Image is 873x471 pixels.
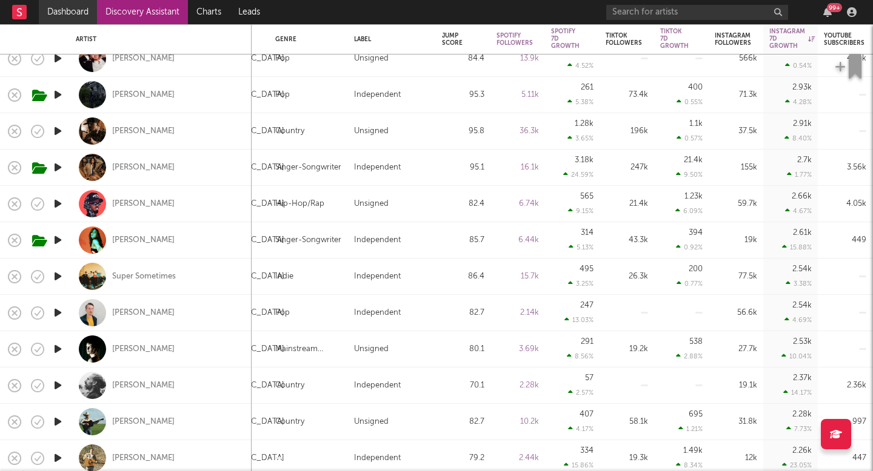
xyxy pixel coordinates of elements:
[567,62,594,70] div: 4.52 %
[354,160,401,175] div: Independent
[442,306,484,320] div: 82.7
[606,160,648,175] div: 247k
[715,342,757,357] div: 27.7k
[442,51,484,66] div: 84.4
[793,338,812,346] div: 2.53k
[793,120,812,128] div: 2.91k
[497,51,539,66] div: 13.9k
[769,28,815,50] div: Instagram 7D Growth
[275,415,304,429] div: Country
[715,197,757,211] div: 59.7k
[606,233,648,248] div: 43.3k
[497,378,539,393] div: 2.28k
[785,98,812,106] div: 4.28 %
[275,306,290,320] div: Pop
[275,124,304,139] div: Country
[551,28,580,50] div: Spotify 7D Growth
[793,374,812,382] div: 2.37k
[678,425,703,433] div: 1.21 %
[580,265,594,273] div: 495
[275,197,324,211] div: Hip-Hop/Rap
[354,269,401,284] div: Independent
[354,36,424,43] div: Label
[354,415,389,429] div: Unsigned
[568,207,594,215] div: 9.15 %
[824,160,866,175] div: 3.56k
[797,156,812,164] div: 2.7k
[660,28,689,50] div: Tiktok 7D Growth
[112,235,175,246] a: [PERSON_NAME]
[497,269,539,284] div: 15.7k
[569,243,594,251] div: 5.13 %
[354,233,401,248] div: Independent
[76,36,239,43] div: Artist
[497,342,539,357] div: 3.69k
[112,271,176,282] a: Super Sometimes
[606,5,788,20] input: Search for artists
[824,233,866,248] div: 449
[497,306,539,320] div: 2.14k
[112,126,175,137] a: [PERSON_NAME]
[112,90,175,100] div: [PERSON_NAME]
[606,88,648,102] div: 73.4k
[112,162,175,173] a: [PERSON_NAME]
[580,410,594,418] div: 407
[354,342,389,357] div: Unsigned
[112,308,175,318] a: [PERSON_NAME]
[112,199,175,209] a: [PERSON_NAME]
[824,32,865,47] div: YouTube Subscribers
[677,280,703,288] div: 0.77 %
[442,451,484,466] div: 79.2
[442,415,484,429] div: 82.7
[715,233,757,248] div: 19k
[354,88,401,102] div: Independent
[581,229,594,237] div: 314
[684,156,703,164] div: 21.4k
[497,32,533,47] div: Spotify Followers
[568,389,594,397] div: 2.57 %
[112,380,175,391] a: [PERSON_NAME]
[684,193,703,200] div: 1.23k
[784,316,812,324] div: 4.69 %
[715,88,757,102] div: 71.3k
[677,134,703,142] div: 0.57 %
[442,233,484,248] div: 85.7
[792,410,812,418] div: 2.28k
[575,156,594,164] div: 3.18k
[715,124,757,139] div: 37.5k
[676,461,703,469] div: 8.34 %
[497,197,539,211] div: 6.74k
[442,124,484,139] div: 95.8
[354,306,401,320] div: Independent
[581,338,594,346] div: 291
[606,415,648,429] div: 58.1k
[677,98,703,106] div: 0.55 %
[715,451,757,466] div: 12k
[676,243,703,251] div: 0.92 %
[715,378,757,393] div: 19.1k
[354,197,389,211] div: Unsigned
[689,338,703,346] div: 538
[564,316,594,324] div: 13.03 %
[497,233,539,248] div: 6.44k
[688,84,703,91] div: 400
[354,378,401,393] div: Independent
[497,451,539,466] div: 2.44k
[689,410,703,418] div: 695
[606,451,648,466] div: 19.3k
[112,417,175,427] div: [PERSON_NAME]
[112,453,175,464] a: [PERSON_NAME]
[112,53,175,64] a: [PERSON_NAME]
[827,3,842,12] div: 99 +
[275,342,342,357] div: Mainstream Electronic
[784,134,812,142] div: 8.40 %
[442,160,484,175] div: 95.1
[497,88,539,102] div: 5.11k
[354,451,401,466] div: Independent
[792,84,812,91] div: 2.93k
